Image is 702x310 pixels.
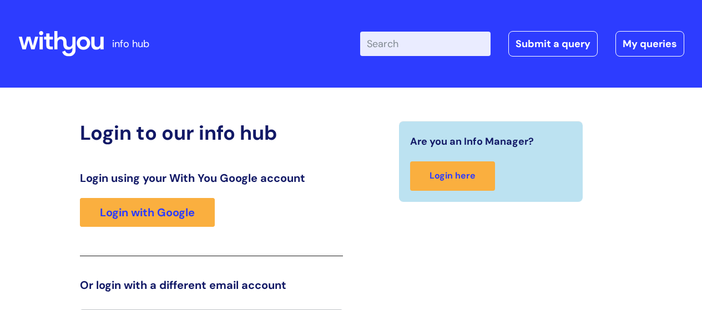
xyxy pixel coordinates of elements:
[410,133,534,150] span: Are you an Info Manager?
[615,31,684,57] a: My queries
[80,278,343,292] h3: Or login with a different email account
[112,35,149,53] p: info hub
[80,198,215,227] a: Login with Google
[80,121,343,145] h2: Login to our info hub
[508,31,598,57] a: Submit a query
[410,161,495,191] a: Login here
[80,171,343,185] h3: Login using your With You Google account
[360,32,491,56] input: Search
